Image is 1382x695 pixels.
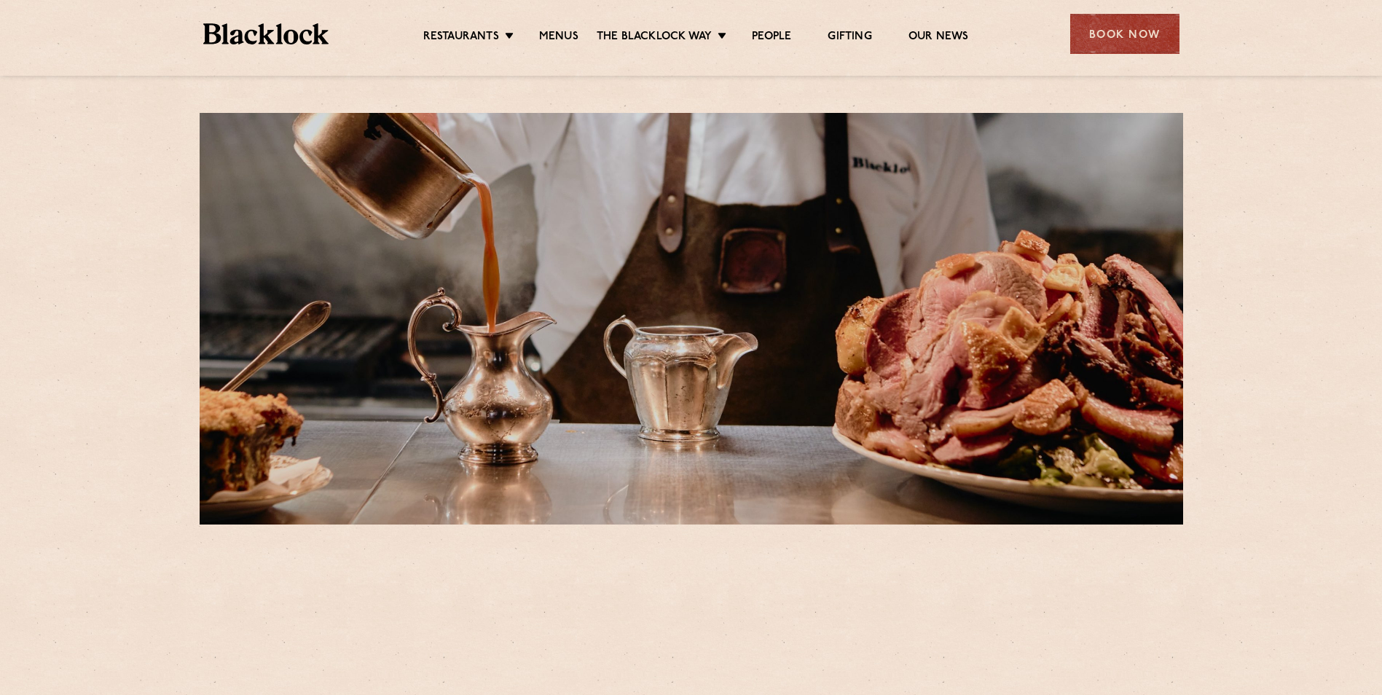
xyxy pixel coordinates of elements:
[828,30,871,46] a: Gifting
[597,30,712,46] a: The Blacklock Way
[1070,14,1179,54] div: Book Now
[423,30,499,46] a: Restaurants
[908,30,969,46] a: Our News
[203,23,329,44] img: BL_Textured_Logo-footer-cropped.svg
[539,30,578,46] a: Menus
[752,30,791,46] a: People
